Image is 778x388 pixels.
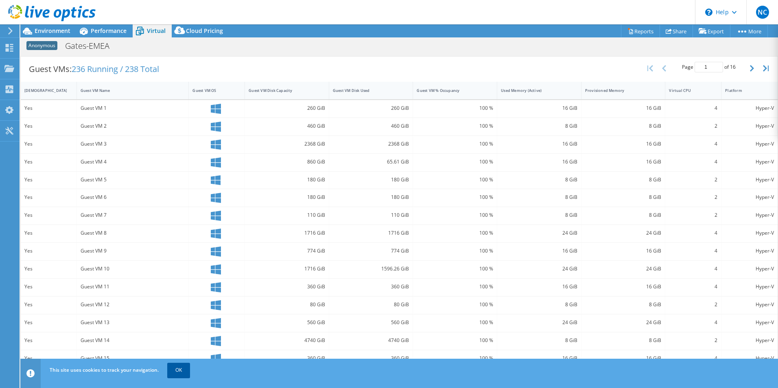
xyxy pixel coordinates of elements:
div: Yes [24,354,73,363]
div: 24 GiB [585,264,662,273]
div: 4740 GiB [333,336,409,345]
div: Virtual CPU [669,88,708,93]
div: Hyper-V [725,211,774,220]
div: 16 GiB [585,104,662,113]
a: More [730,25,768,37]
div: 8 GiB [501,122,577,131]
div: 16 GiB [501,354,577,363]
div: 24 GiB [501,229,577,238]
div: 16 GiB [501,246,577,255]
div: 100 % [417,354,493,363]
div: 100 % [417,140,493,148]
div: Hyper-V [725,122,774,131]
a: Reports [621,25,660,37]
div: 100 % [417,175,493,184]
div: 180 GiB [333,175,409,184]
div: Hyper-V [725,140,774,148]
span: Environment [35,27,70,35]
div: Guest VM 12 [81,300,185,309]
div: Guest VM 8 [81,229,185,238]
div: Guest VM 4 [81,157,185,166]
div: 360 GiB [333,354,409,363]
div: 16 GiB [501,140,577,148]
div: Hyper-V [725,282,774,291]
span: Anonymous [26,41,57,50]
div: 100 % [417,122,493,131]
div: 8 GiB [501,336,577,345]
div: 16 GiB [501,104,577,113]
div: Guest VM 13 [81,318,185,327]
div: 1716 GiB [249,229,325,238]
div: 774 GiB [249,246,325,255]
div: Guest VM 3 [81,140,185,148]
div: 16 GiB [501,282,577,291]
a: OK [167,363,190,377]
div: Guest VM % Occupancy [417,88,483,93]
input: jump to page [695,62,723,72]
div: Yes [24,157,73,166]
div: Platform [725,88,764,93]
span: 236 Running / 238 Total [72,63,159,74]
div: 80 GiB [249,300,325,309]
div: 2 [669,211,717,220]
div: Guest VM 1 [81,104,185,113]
a: Share [660,25,693,37]
div: 4 [669,157,717,166]
div: Guest VM 6 [81,193,185,202]
div: 100 % [417,318,493,327]
div: 24 GiB [501,318,577,327]
div: 2 [669,193,717,202]
div: 8 GiB [585,175,662,184]
div: 4 [669,354,717,363]
div: 4 [669,246,717,255]
div: Hyper-V [725,104,774,113]
span: NC [756,6,769,19]
div: 100 % [417,300,493,309]
div: 100 % [417,104,493,113]
div: 2368 GiB [333,140,409,148]
div: 8 GiB [501,300,577,309]
div: Yes [24,246,73,255]
div: 8 GiB [585,193,662,202]
div: 100 % [417,264,493,273]
div: [DEMOGRAPHIC_DATA] [24,88,63,93]
div: 100 % [417,157,493,166]
div: 4 [669,229,717,238]
div: Guest VM Disk Capacity [249,88,315,93]
div: 65.61 GiB [333,157,409,166]
div: 180 GiB [333,193,409,202]
div: 16 GiB [585,246,662,255]
div: Guest VM Disk Used [333,88,400,93]
div: 360 GiB [249,354,325,363]
div: 180 GiB [249,175,325,184]
div: Guest VM 15 [81,354,185,363]
div: 360 GiB [249,282,325,291]
h1: Gates-EMEA [61,41,122,50]
div: Guest VM Name [81,88,175,93]
div: Yes [24,193,73,202]
div: 16 GiB [585,157,662,166]
div: Yes [24,229,73,238]
div: 16 GiB [501,157,577,166]
div: Hyper-V [725,175,774,184]
div: 560 GiB [249,318,325,327]
div: 8 GiB [585,211,662,220]
div: 16 GiB [585,354,662,363]
div: 80 GiB [333,300,409,309]
span: Performance [91,27,127,35]
div: 4 [669,318,717,327]
div: 4 [669,140,717,148]
div: 1716 GiB [333,229,409,238]
div: Yes [24,318,73,327]
div: Guest VM OS [192,88,231,93]
div: Yes [24,300,73,309]
div: Hyper-V [725,300,774,309]
span: Virtual [147,27,166,35]
div: Yes [24,104,73,113]
div: 460 GiB [333,122,409,131]
div: 100 % [417,229,493,238]
div: Yes [24,140,73,148]
div: 360 GiB [333,282,409,291]
div: Guest VM 5 [81,175,185,184]
div: 100 % [417,193,493,202]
